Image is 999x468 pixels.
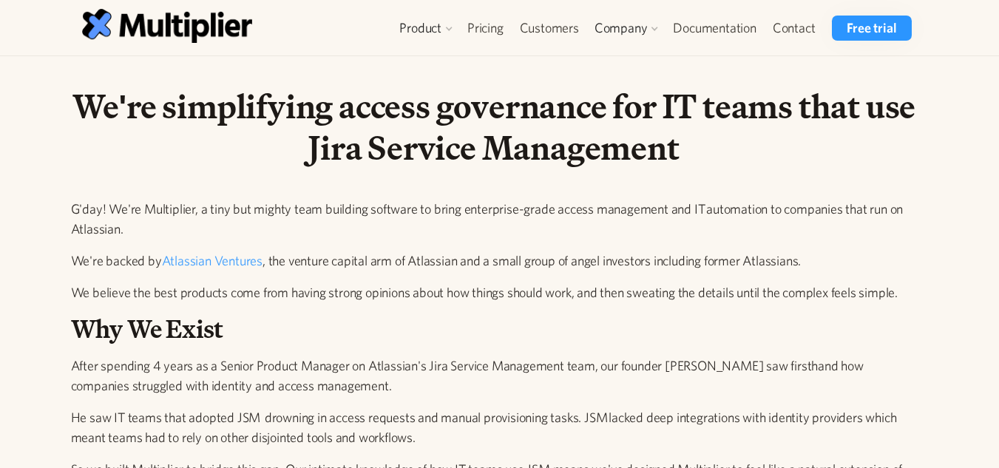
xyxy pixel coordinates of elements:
p: After spending 4 years as a Senior Product Manager on Atlassian's Jira Service Management team, o... [71,356,918,396]
div: Product [399,19,441,37]
a: Atlassian Ventures [162,253,263,268]
h1: We're simplifying access governance for IT teams that use Jira Service Management [71,86,918,169]
p: We're backed by , the venture capital arm of Atlassian and a small group of angel investors inclu... [71,251,918,271]
h2: Why We Exist [71,314,918,345]
p: G'day! We're Multiplier, a tiny but mighty team building software to bring enterprise-grade acces... [71,199,918,239]
a: Free trial [832,16,911,41]
a: Contact [765,16,824,41]
a: Pricing [459,16,512,41]
a: Customers [512,16,587,41]
p: We believe the best products come from having strong opinions about how things should work, and t... [71,282,918,302]
p: He saw IT teams that adopted JSM drowning in access requests and manual provisioning tasks. JSM l... [71,407,918,447]
div: Company [595,19,648,37]
a: Documentation [665,16,764,41]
